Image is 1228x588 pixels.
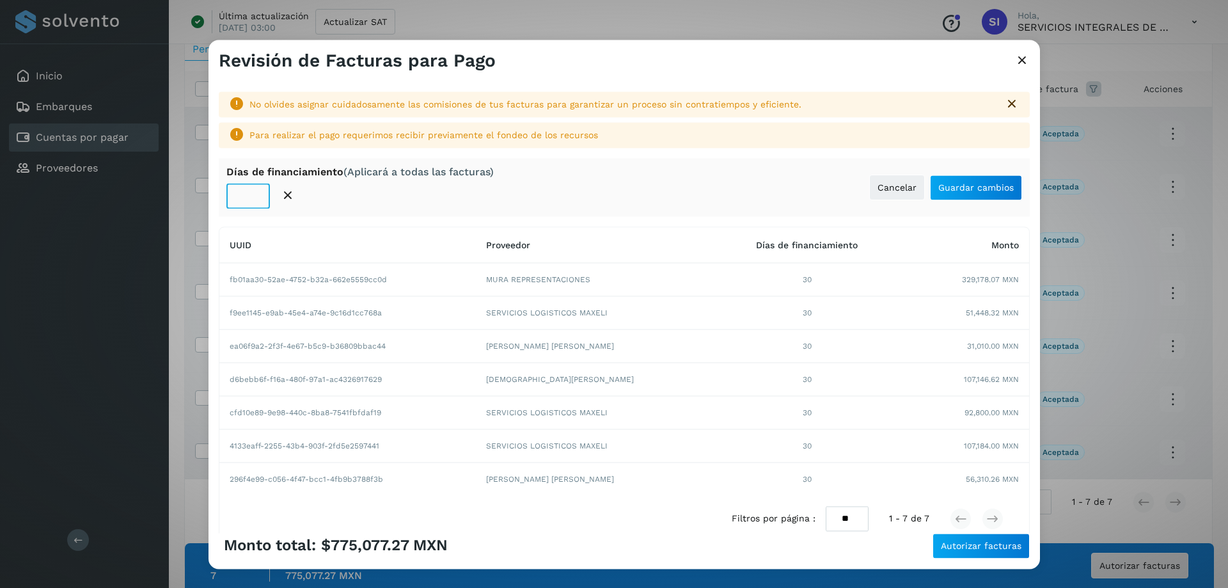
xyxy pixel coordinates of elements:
div: Para realizar el pago requerimos recibir previamente el fondeo de los recursos [249,129,1019,142]
span: Cancelar [878,183,917,192]
span: Filtros por página : [732,513,815,526]
td: 4133eaff-2255-43b4-903f-2fd5e2597441 [219,430,476,463]
td: 30 [719,297,895,330]
td: SERVICIOS LOGISTICOS MAXELI [476,430,719,463]
span: (Aplicará a todas las facturas) [343,166,494,179]
td: ea06f9a2-2f3f-4e67-b5c9-b36809bbac44 [219,330,476,363]
div: No olvides asignar cuidadosamente las comisiones de tus facturas para garantizar un proceso sin c... [249,98,994,111]
td: 30 [719,397,895,430]
button: Cancelar [869,175,925,200]
span: 107,184.00 MXN [964,440,1019,452]
span: 107,146.62 MXN [964,374,1019,385]
td: [PERSON_NAME] [PERSON_NAME] [476,330,719,363]
td: 30 [719,264,895,297]
button: Guardar cambios [930,175,1022,200]
span: UUID [230,240,251,250]
td: 30 [719,463,895,497]
span: 51,448.32 MXN [966,307,1019,319]
span: Días de financiamiento [756,240,858,250]
span: $775,077.27 MXN [321,537,448,555]
span: 56,310.26 MXN [966,474,1019,486]
span: Autorizar facturas [941,541,1021,550]
td: 30 [719,330,895,363]
span: 92,800.00 MXN [964,407,1019,418]
h3: Revisión de Facturas para Pago [219,50,496,72]
span: 31,010.00 MXN [967,340,1019,352]
td: d6bebb6f-f16a-480f-97a1-ac4326917629 [219,363,476,397]
td: f9ee1145-e9ab-45e4-a74e-9c16d1cc768a [219,297,476,330]
td: 30 [719,430,895,463]
td: MURA REPRESENTACIONES [476,264,719,297]
span: Proveedor [486,240,530,250]
td: fb01aa30-52ae-4752-b32a-662e5559cc0d [219,264,476,297]
span: Guardar cambios [938,183,1014,192]
td: cfd10e89-9e98-440c-8ba8-7541fbfdaf19 [219,397,476,430]
td: 30 [719,363,895,397]
span: Monto [991,240,1019,250]
button: Autorizar facturas [933,533,1030,559]
span: 1 - 7 de 7 [889,513,929,526]
td: [PERSON_NAME] [PERSON_NAME] [476,463,719,497]
td: SERVICIOS LOGISTICOS MAXELI [476,397,719,430]
div: Días de financiamiento [226,166,494,179]
span: Monto total: [224,537,316,555]
td: 296f4e99-c056-4f47-bcc1-4fb9b3788f3b [219,463,476,497]
span: 329,178.07 MXN [962,274,1019,285]
td: [DEMOGRAPHIC_DATA][PERSON_NAME] [476,363,719,397]
td: SERVICIOS LOGISTICOS MAXELI [476,297,719,330]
